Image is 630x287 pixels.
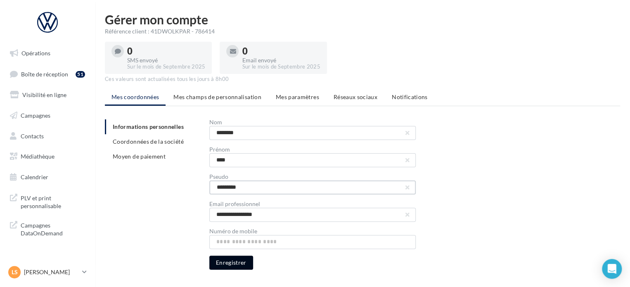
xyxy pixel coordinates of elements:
[105,27,620,36] div: Référence client : 41DWOLKPAR - 786414
[209,256,253,270] button: Enregistrer
[21,70,68,77] span: Boîte de réception
[76,71,85,78] div: 51
[127,63,205,71] div: Sur le mois de Septembre 2025
[21,173,48,180] span: Calendrier
[5,189,90,213] a: PLV et print personnalisable
[5,148,90,165] a: Médiathèque
[127,47,205,56] div: 0
[5,86,90,104] a: Visibilité en ligne
[209,201,416,207] div: Email professionnel
[12,268,18,276] span: LS
[5,45,90,62] a: Opérations
[21,220,85,237] span: Campagnes DataOnDemand
[242,57,320,63] div: Email envoyé
[5,168,90,186] a: Calendrier
[24,268,79,276] p: [PERSON_NAME]
[5,107,90,124] a: Campagnes
[105,76,620,83] div: Ces valeurs sont actualisées tous les jours à 8h00
[209,147,416,152] div: Prénom
[21,153,54,160] span: Médiathèque
[113,153,166,160] span: Moyen de paiement
[242,47,320,56] div: 0
[7,264,88,280] a: LS [PERSON_NAME]
[21,192,85,210] span: PLV et print personnalisable
[173,93,261,100] span: Mes champs de personnalisation
[21,50,50,57] span: Opérations
[21,112,50,119] span: Campagnes
[392,93,428,100] span: Notifications
[209,119,416,125] div: Nom
[334,93,377,100] span: Réseaux sociaux
[21,132,44,139] span: Contacts
[5,216,90,241] a: Campagnes DataOnDemand
[5,128,90,145] a: Contacts
[209,174,416,180] div: Pseudo
[127,57,205,63] div: SMS envoyé
[602,259,622,279] div: Open Intercom Messenger
[276,93,319,100] span: Mes paramètres
[5,65,90,83] a: Boîte de réception51
[242,63,320,71] div: Sur le mois de Septembre 2025
[209,228,416,234] div: Numéro de mobile
[113,138,184,145] span: Coordonnées de la société
[105,13,620,26] h1: Gérer mon compte
[22,91,66,98] span: Visibilité en ligne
